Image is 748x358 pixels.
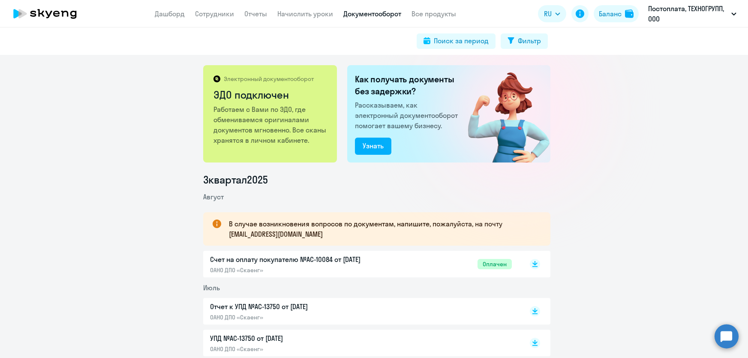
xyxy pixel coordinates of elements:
[203,193,224,201] span: Август
[501,33,548,49] button: Фильтр
[594,5,639,22] button: Балансbalance
[210,345,390,353] p: ОАНО ДПО «Скаенг»
[210,333,512,353] a: УПД №AC-13750 от [DATE]ОАНО ДПО «Скаенг»
[355,100,461,131] p: Рассказываем, как электронный документооборот помогает вашему бизнесу.
[203,283,220,292] span: Июль
[210,301,512,321] a: Отчет к УПД №AC-13750 от [DATE]ОАНО ДПО «Скаенг»
[454,65,550,162] img: connected
[544,9,552,19] span: RU
[210,301,390,312] p: Отчет к УПД №AC-13750 от [DATE]
[417,33,496,49] button: Поиск за период
[203,173,550,187] li: 3 квартал 2025
[213,88,328,102] h2: ЭДО подключен
[355,138,391,155] button: Узнать
[518,36,541,46] div: Фильтр
[363,141,384,151] div: Узнать
[195,9,234,18] a: Сотрудники
[213,104,328,145] p: Работаем с Вами по ЭДО, где обмениваемся оригиналами документов мгновенно. Все сканы хранятся в л...
[210,313,390,321] p: ОАНО ДПО «Скаенг»
[244,9,267,18] a: Отчеты
[210,266,390,274] p: ОАНО ДПО «Скаенг»
[224,75,314,83] p: Электронный документооборот
[210,254,512,274] a: Счет на оплату покупателю №AC-10084 от [DATE]ОАНО ДПО «Скаенг»Оплачен
[625,9,634,18] img: balance
[229,219,535,239] p: В случае возникновения вопросов по документам, напишите, пожалуйста, на почту [EMAIL_ADDRESS][DOM...
[355,73,461,97] h2: Как получать документы без задержки?
[412,9,456,18] a: Все продукты
[599,9,622,19] div: Баланс
[648,3,728,24] p: Постоплата, ТЕХНОГРУПП, ООО
[210,333,390,343] p: УПД №AC-13750 от [DATE]
[434,36,489,46] div: Поиск за период
[644,3,741,24] button: Постоплата, ТЕХНОГРУПП, ООО
[155,9,185,18] a: Дашборд
[277,9,333,18] a: Начислить уроки
[478,259,512,269] span: Оплачен
[538,5,566,22] button: RU
[210,254,390,265] p: Счет на оплату покупателю №AC-10084 от [DATE]
[343,9,401,18] a: Документооборот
